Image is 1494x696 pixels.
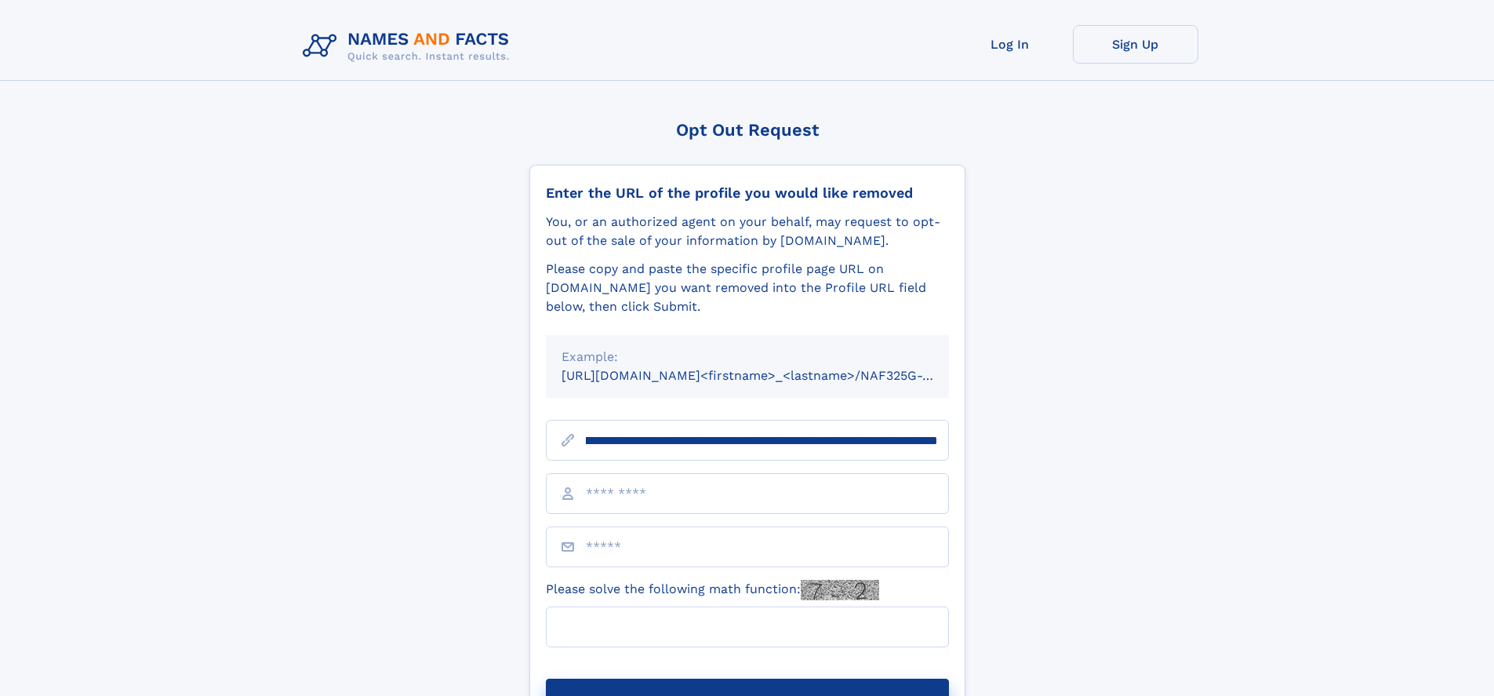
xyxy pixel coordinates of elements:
[529,120,965,140] div: Opt Out Request
[296,25,522,67] img: Logo Names and Facts
[546,213,949,250] div: You, or an authorized agent on your behalf, may request to opt-out of the sale of your informatio...
[947,25,1073,64] a: Log In
[1073,25,1198,64] a: Sign Up
[562,348,933,366] div: Example:
[546,260,949,316] div: Please copy and paste the specific profile page URL on [DOMAIN_NAME] you want removed into the Pr...
[562,368,979,383] small: [URL][DOMAIN_NAME]<firstname>_<lastname>/NAF325G-xxxxxxxx
[546,580,879,600] label: Please solve the following math function:
[546,184,949,202] div: Enter the URL of the profile you would like removed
